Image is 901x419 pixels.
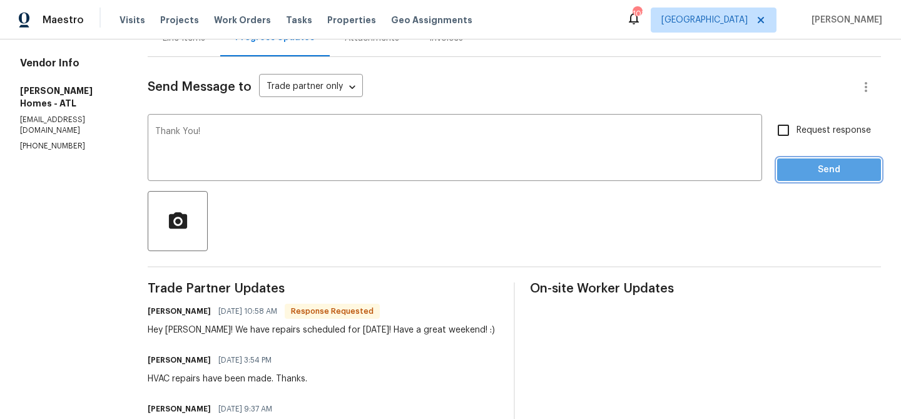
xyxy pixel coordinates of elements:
span: [DATE] 10:58 AM [218,305,277,318]
h6: [PERSON_NAME] [148,305,211,318]
span: Maestro [43,14,84,26]
h6: [PERSON_NAME] [148,403,211,415]
textarea: Thank You! [155,127,755,171]
span: Geo Assignments [391,14,472,26]
span: Trade Partner Updates [148,282,499,295]
h5: [PERSON_NAME] Homes - ATL [20,85,118,110]
span: [DATE] 9:37 AM [218,403,272,415]
span: Visits [120,14,145,26]
p: [PHONE_NUMBER] [20,141,118,152]
div: 101 [633,8,641,20]
span: Properties [327,14,376,26]
h6: [PERSON_NAME] [148,354,211,366]
span: Projects [160,14,199,26]
span: On-site Worker Updates [530,282,881,295]
span: Send [787,162,871,178]
span: [GEOGRAPHIC_DATA] [661,14,748,26]
span: Tasks [286,16,312,24]
div: HVAC repairs have been made. Thanks. [148,373,307,385]
span: Send Message to [148,81,252,93]
span: Request response [797,124,871,137]
div: Trade partner only [259,77,363,98]
span: [DATE] 3:54 PM [218,354,272,366]
p: [EMAIL_ADDRESS][DOMAIN_NAME] [20,115,118,136]
span: [PERSON_NAME] [807,14,882,26]
span: Work Orders [214,14,271,26]
h4: Vendor Info [20,57,118,70]
div: Hey [PERSON_NAME]! We have repairs scheduled for [DATE]! Have a great weekend! :) [148,324,495,336]
span: Response Requested [286,305,379,318]
button: Send [777,158,881,182]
